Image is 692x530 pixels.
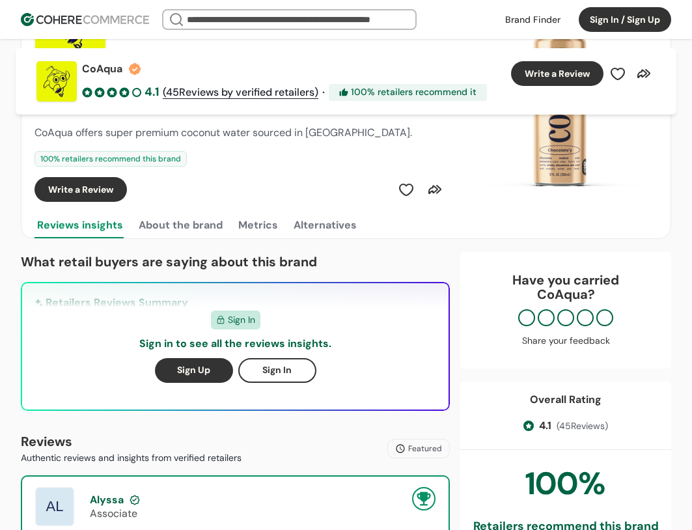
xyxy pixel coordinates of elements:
[525,460,606,507] div: 100 %
[21,13,149,26] img: Cohere Logo
[35,151,187,167] div: 100 % retailers recommend this brand
[557,419,608,433] span: ( 45 Reviews)
[35,126,412,139] span: CoAqua offers super premium coconut water sourced in [GEOGRAPHIC_DATA].
[21,451,242,465] p: Authentic reviews and insights from verified retailers
[90,507,396,520] div: Associate
[473,273,658,301] div: Have you carried
[21,433,72,450] b: Reviews
[473,334,658,348] div: Share your feedback
[136,212,225,238] button: About the brand
[35,177,127,202] button: Write a Review
[238,358,316,383] button: Sign In
[291,212,359,238] button: Alternatives
[530,392,602,408] div: Overall Rating
[473,287,658,301] p: CoAqua ?
[21,252,450,272] p: What retail buyers are saying about this brand
[579,7,671,32] button: Sign In / Sign Up
[90,493,124,507] span: Alyssa
[228,313,255,327] span: Sign In
[155,358,233,383] button: Sign Up
[139,336,331,352] p: Sign in to see all the reviews insights.
[236,212,281,238] button: Metrics
[408,443,442,454] span: Featured
[35,212,126,238] button: Reviews insights
[539,418,551,434] span: 4.1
